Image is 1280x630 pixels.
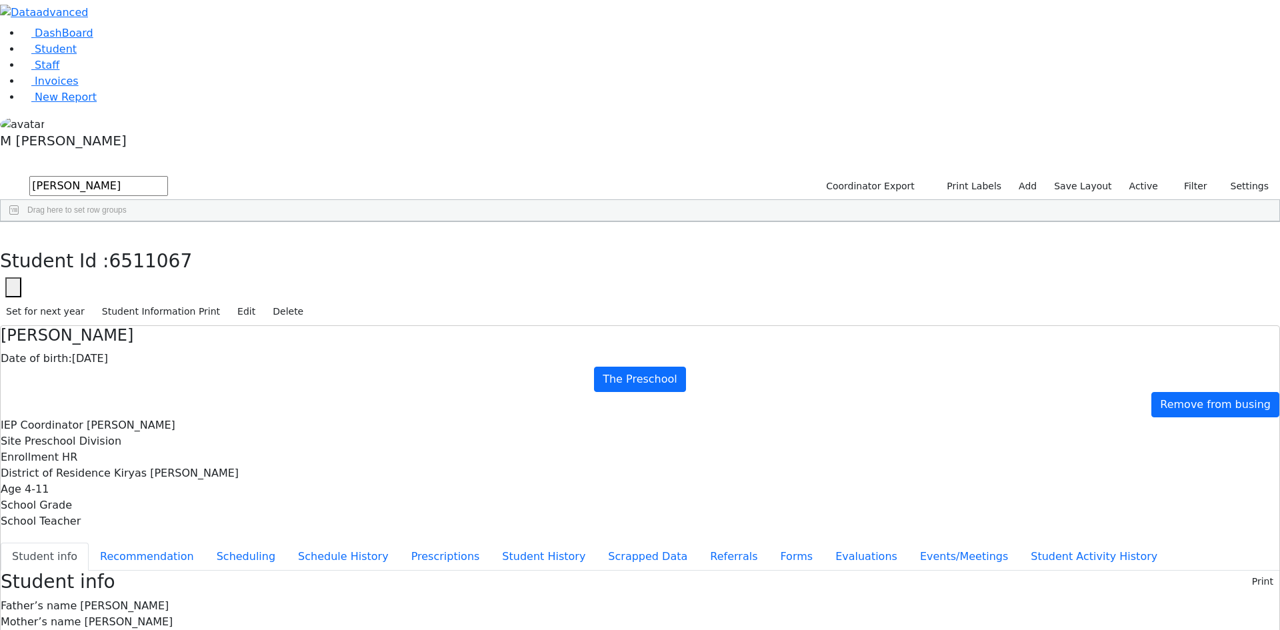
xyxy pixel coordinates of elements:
[35,91,97,103] span: New Report
[231,301,261,322] button: Edit
[1019,543,1169,571] button: Student Activity History
[1213,176,1275,197] button: Settings
[1,417,83,433] label: IEP Coordinator
[1,351,72,367] label: Date of birth:
[114,467,239,479] span: Kiryas [PERSON_NAME]
[1,614,81,630] label: Mother’s name
[35,43,77,55] span: Student
[1013,176,1043,197] a: Add
[824,543,909,571] button: Evaluations
[699,543,769,571] button: Referrals
[909,543,1019,571] button: Events/Meetings
[1,598,77,614] label: Father’s name
[1,465,111,481] label: District of Residence
[769,543,824,571] button: Forms
[1,351,1279,367] div: [DATE]
[1151,392,1279,417] a: Remove from busing
[87,419,175,431] span: [PERSON_NAME]
[21,27,93,39] a: DashBoard
[21,75,79,87] a: Invoices
[594,367,686,392] a: The Preschool
[267,301,309,322] button: Delete
[1,571,115,593] h3: Student info
[1,326,1279,345] h4: [PERSON_NAME]
[1167,176,1213,197] button: Filter
[817,176,921,197] button: Coordinator Export
[931,176,1007,197] button: Print Labels
[29,176,168,196] input: Search
[1,449,59,465] label: Enrollment
[80,599,169,612] span: [PERSON_NAME]
[1123,176,1164,197] label: Active
[84,615,173,628] span: [PERSON_NAME]
[21,59,59,71] a: Staff
[1,497,72,513] label: School Grade
[25,483,49,495] span: 4-11
[35,27,93,39] span: DashBoard
[205,543,287,571] button: Scheduling
[21,43,77,55] a: Student
[35,59,59,71] span: Staff
[25,435,121,447] span: Preschool Division
[1,513,81,529] label: School Teacher
[1160,398,1271,411] span: Remove from busing
[1246,571,1279,592] button: Print
[287,543,400,571] button: Schedule History
[21,91,97,103] a: New Report
[96,301,226,322] button: Student Information Print
[89,543,205,571] button: Recommendation
[1,433,21,449] label: Site
[400,543,491,571] button: Prescriptions
[35,75,79,87] span: Invoices
[1,481,21,497] label: Age
[62,451,77,463] span: HR
[491,543,597,571] button: Student History
[1048,176,1117,197] button: Save Layout
[27,205,127,215] span: Drag here to set row groups
[109,250,193,272] span: 6511067
[597,543,699,571] button: Scrapped Data
[1,543,89,571] button: Student info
